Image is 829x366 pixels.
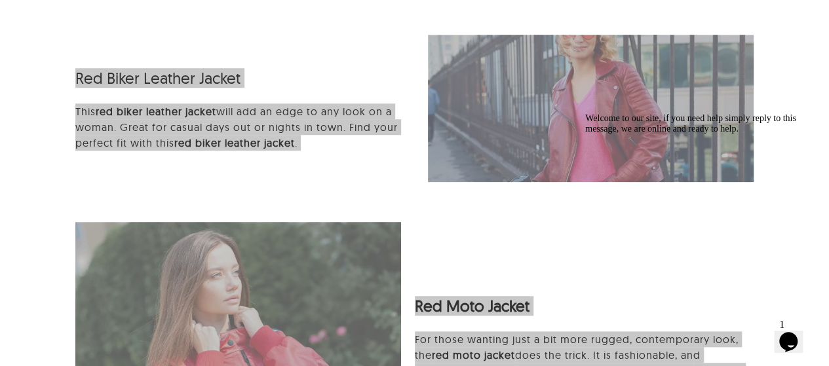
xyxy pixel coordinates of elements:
[415,296,530,316] a: Red Moto Jacket
[5,5,216,26] span: Welcome to our site, if you need help simply reply to this message, we are online and ready to help.
[96,105,216,118] a: red biker leather jacket
[774,314,816,353] iframe: chat widget
[432,348,515,361] a: red moto jacket
[580,108,816,307] iframe: chat widget
[174,136,295,149] a: red biker leather jacket
[75,103,401,151] p: This will add an edge to any look on a woman. Great for casual days out or nights in town. Find y...
[428,33,754,46] a: red biker leather jacket
[75,68,241,88] a: Red Biker Leather Jacket
[5,5,241,26] div: Welcome to our site, if you need help simply reply to this message, we are online and ready to help.
[428,35,754,182] img: Play with Textures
